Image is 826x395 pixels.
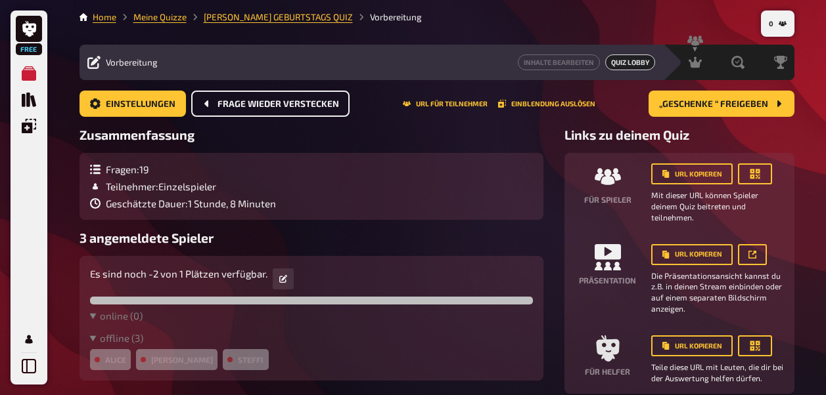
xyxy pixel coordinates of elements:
button: URL kopieren [651,163,733,184]
span: Geschätzte Dauer : 1 Stunde, 8 Minuten [106,197,276,209]
li: TIMO's GEBURTSTAGS QUIZ [187,10,353,24]
h3: 3 angemeldete Spieler [80,230,543,245]
li: Vorbereitung [353,10,422,24]
span: 0 [769,20,773,28]
h4: Präsentation [579,276,636,285]
span: „Geschenke “ freigeben [659,100,768,109]
span: Quiz Lobby [605,54,655,70]
button: URL kopieren [651,244,733,265]
span: Teilnehmer : Einzelspieler [106,180,216,192]
span: Vorbereitung [106,57,158,68]
div: Fragen : 19 [90,163,276,175]
a: Meine Quizze [16,60,42,87]
a: Mein Konto [16,326,42,352]
li: Meine Quizze [116,10,187,24]
button: Frage wieder verstecken [191,91,350,117]
summary: offline (3) [90,332,533,344]
h3: Zusammenfassung [80,127,543,142]
span: Free [17,45,41,53]
span: Frage wieder verstecken [218,100,339,109]
small: Mit dieser URL können Spieler deinem Quiz beitreten und teilnehmen. [651,190,784,222]
button: URL für Teilnehmer [403,100,488,108]
p: Es sind noch -2 von 1 Plätzen verfügbar. [90,266,267,281]
h4: Für Spieler [584,195,631,204]
span: Einstellungen [106,100,175,109]
a: Einstellungen [80,91,186,117]
div: Steffi [223,349,268,370]
div: Alice [90,349,131,370]
button: URL kopieren [651,335,733,356]
h4: Für Helfer [585,367,630,376]
a: Quiz Sammlung [16,87,42,113]
small: Teile diese URL mit Leuten, die dir bei der Auswertung helfen dürfen. [651,362,784,384]
a: Meine Quizze [133,12,187,22]
li: Home [93,10,116,24]
button: Einblendung auslösen [498,100,595,108]
a: [PERSON_NAME] GEBURTSTAGS QUIZ [204,12,353,22]
a: Inhalte Bearbeiten [518,54,600,70]
a: Einblendungen [16,113,42,139]
button: 0 [764,13,792,34]
small: Die Präsentationsansicht kannst du z.B. in deinen Stream einbinden oder auf einem separaten Bilds... [651,270,784,314]
a: Home [93,12,116,22]
button: „Geschenke “ freigeben [649,91,794,117]
summary: online (0) [90,310,533,322]
div: [PERSON_NAME] [136,349,218,370]
h3: Links zu deinem Quiz [564,127,794,142]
